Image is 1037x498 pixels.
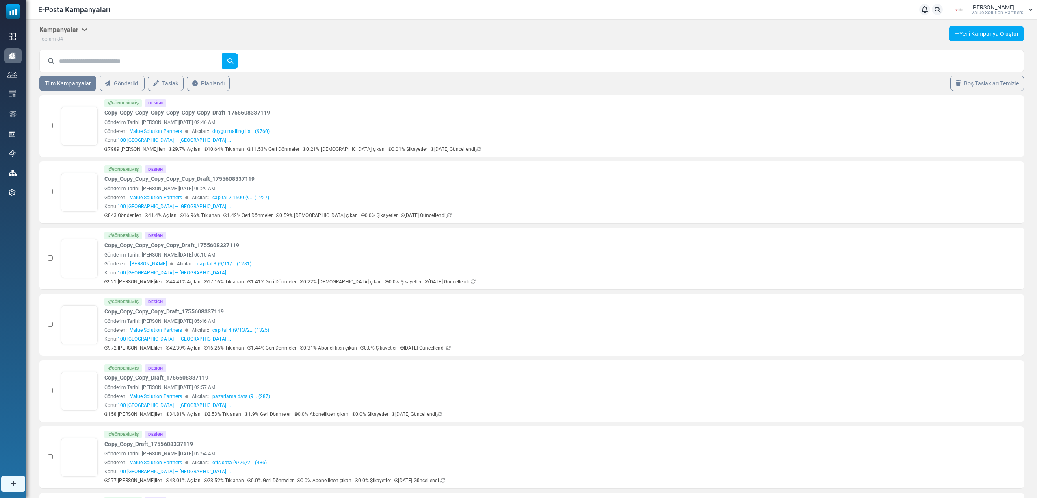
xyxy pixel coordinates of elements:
[57,36,63,42] span: 84
[104,307,224,316] a: Copy_Copy_Copy_Copy_Draft_1755608337119
[166,411,201,418] p: 34.81% Açılan
[39,76,96,91] a: Tüm Kampanyalar
[104,109,270,117] a: Copy_Copy_Copy_Copy_Copy_Copy_Copy_Draft_1755608337119
[431,146,481,153] p: [DATE] Güncellendi
[166,477,201,484] p: 48.01% Açılan
[971,4,1015,10] span: [PERSON_NAME]
[104,326,894,334] div: Gönderen: Alıcılar::
[104,175,255,183] a: Copy_Copy_Copy_Copy_Copy_Copy_Draft_1755608337119
[104,128,894,135] div: Gönderen: Alıcılar::
[297,477,351,484] p: 0.0% Abonelikten çıkan
[180,212,220,219] p: 16.96% Tıklanan
[392,411,442,418] p: [DATE] Güncellendi
[166,344,201,352] p: 42.39% Açılan
[104,364,142,372] div: Gönderilmiş
[204,344,244,352] p: 16.26% Tıklanan
[104,194,894,201] div: Gönderen: Alıcılar::
[117,204,231,209] span: 100 [GEOGRAPHIC_DATA] – [GEOGRAPHIC_DATA] ...
[949,4,969,16] img: User Logo
[145,431,166,438] div: Design
[169,146,201,153] p: 29.7% Açılan
[187,76,230,91] a: Planlandı
[360,344,397,352] p: 0.0% Şikayetler
[117,270,231,276] span: 100 [GEOGRAPHIC_DATA] – [GEOGRAPHIC_DATA] ...
[104,335,231,343] div: Konu:
[223,212,273,219] p: 1.42% Geri Dönmeler
[104,251,894,259] div: Gönderim Tarihi: [PERSON_NAME][DATE] 06:10 AM
[949,4,1033,16] a: User Logo [PERSON_NAME] Value Solution Partners
[9,109,17,119] img: workflow.svg
[204,146,244,153] p: 10.64% Tıklanan
[104,318,894,325] div: Gönderim Tarihi: [PERSON_NAME][DATE] 05:46 AM
[166,278,201,285] p: 44.41% Açılan
[104,468,231,475] div: Konu:
[130,459,182,466] span: Value Solution Partners
[104,393,894,400] div: Gönderen: Alıcılar::
[104,99,142,107] div: Gönderilmiş
[204,411,241,418] p: 2.53% Tıklanan
[355,477,391,484] p: 0.0% Şikayetler
[145,165,166,173] div: Design
[212,393,270,400] a: pazarlama data (9... (287)
[276,212,358,219] p: 0.59% [DEMOGRAPHIC_DATA] çıkan
[145,298,166,306] div: Design
[117,402,231,408] span: 100 [GEOGRAPHIC_DATA] – [GEOGRAPHIC_DATA] ...
[9,33,16,40] img: dashboard-icon.svg
[197,260,251,267] a: capital 3 (9/11/... (1281)
[401,212,452,219] p: [DATE] Güncellendi
[130,326,182,334] span: Value Solution Partners
[104,212,141,219] p: 843 Gönderilen
[245,411,291,418] p: 1.9% Geri Dönmeler
[145,212,177,219] p: 41.4% Açılan
[104,165,142,173] div: Gönderilmiş
[6,4,20,19] img: mailsoftly_icon_blue_white.svg
[104,477,162,484] p: 277 [PERSON_NAME]ilen
[130,260,167,267] span: [PERSON_NAME]
[212,128,270,135] a: duygu mailing lis... (9760)
[247,146,299,153] p: 11.53% Geri Dönmeler
[104,431,142,438] div: Gönderilmiş
[148,76,184,91] a: Taslak
[247,278,297,285] p: 1.41% Geri Dönmeler
[303,146,385,153] p: 0.21% [DEMOGRAPHIC_DATA] çıkan
[300,344,357,352] p: 0.31% Abonelikten çıkan
[212,326,269,334] a: capital 4 (9/13/2... (1325)
[104,185,894,192] div: Gönderim Tarihi: [PERSON_NAME][DATE] 06:29 AM
[104,384,894,391] div: Gönderim Tarihi: [PERSON_NAME][DATE] 02:57 AM
[104,298,142,306] div: Gönderilmiş
[204,477,244,484] p: 28.52% Tıklanan
[385,278,422,285] p: 0.0% Şikayetler
[9,90,16,97] img: email-templates-icon.svg
[204,278,244,285] p: 17.16% Tıklanan
[400,344,451,352] p: [DATE] Güncellendi
[104,137,231,144] div: Konu:
[38,4,110,15] span: E-Posta Kampanyaları
[130,128,182,135] span: Value Solution Partners
[117,469,231,474] span: 100 [GEOGRAPHIC_DATA] – [GEOGRAPHIC_DATA] ...
[294,411,349,418] p: 0.0% Abonelikten çıkan
[145,364,166,372] div: Design
[117,336,231,342] span: 100 [GEOGRAPHIC_DATA] – [GEOGRAPHIC_DATA] ...
[104,450,894,457] div: Gönderim Tarihi: [PERSON_NAME][DATE] 02:54 AM
[388,146,427,153] p: 0.01% Şikayetler
[9,52,16,59] img: campaigns-icon-active.png
[104,459,894,466] div: Gönderen: Alıcılar::
[39,36,56,42] span: Toplam
[130,393,182,400] span: Value Solution Partners
[104,374,208,382] a: Copy_Copy_Copy_Draft_1755608337119
[104,411,162,418] p: 158 [PERSON_NAME]ilen
[130,194,182,201] span: Value Solution Partners
[425,278,476,285] p: [DATE] Güncellendi
[145,232,166,239] div: Design
[104,232,142,239] div: Gönderilmiş
[104,402,231,409] div: Konu:
[100,76,145,91] a: Gönderildi
[104,146,165,153] p: 7989 [PERSON_NAME]ilen
[971,10,1023,15] span: Value Solution Partners
[212,459,267,466] a: ofis data (9/26/2... (486)
[9,189,16,196] img: settings-icon.svg
[9,150,16,157] img: support-icon.svg
[300,278,382,285] p: 0.22% [DEMOGRAPHIC_DATA] çıkan
[104,241,239,250] a: Copy_Copy_Copy_Copy_Copy_Draft_1755608337119
[7,72,17,77] img: contacts-icon.svg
